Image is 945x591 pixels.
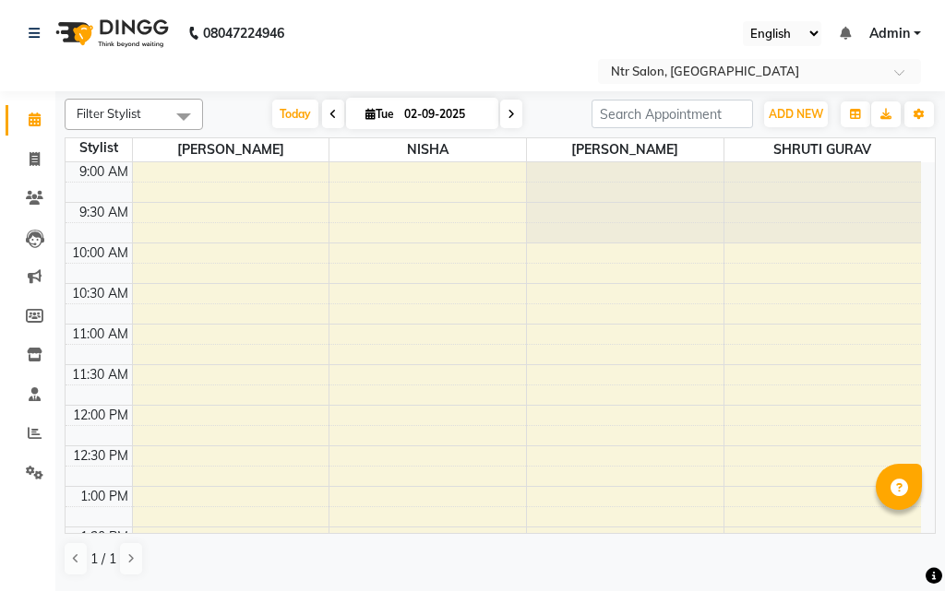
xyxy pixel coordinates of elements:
span: [PERSON_NAME] [133,138,329,161]
div: 9:00 AM [76,162,132,182]
span: NISHA [329,138,526,161]
span: Tue [361,107,399,121]
span: [PERSON_NAME] [527,138,724,161]
span: Today [272,100,318,128]
iframe: chat widget [867,517,927,573]
b: 08047224946 [203,7,284,59]
input: Search Appointment [592,100,753,128]
div: 11:30 AM [68,365,132,384]
span: 1 / 1 [90,550,116,569]
img: logo [47,7,173,59]
span: ADD NEW [769,107,823,121]
span: Filter Stylist [77,106,141,121]
div: 9:30 AM [76,203,132,222]
div: 12:00 PM [69,406,132,425]
div: 12:30 PM [69,446,132,466]
div: 10:30 AM [68,284,132,303]
div: Stylist [66,138,132,158]
span: Admin [869,24,910,43]
div: 10:00 AM [68,243,132,263]
div: 11:00 AM [68,325,132,344]
input: 2025-09-02 [399,100,491,128]
div: 1:00 PM [77,487,132,506]
button: ADD NEW [764,101,828,127]
span: SHRUTI GURAV [724,138,921,161]
div: 1:30 PM [77,527,132,547]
